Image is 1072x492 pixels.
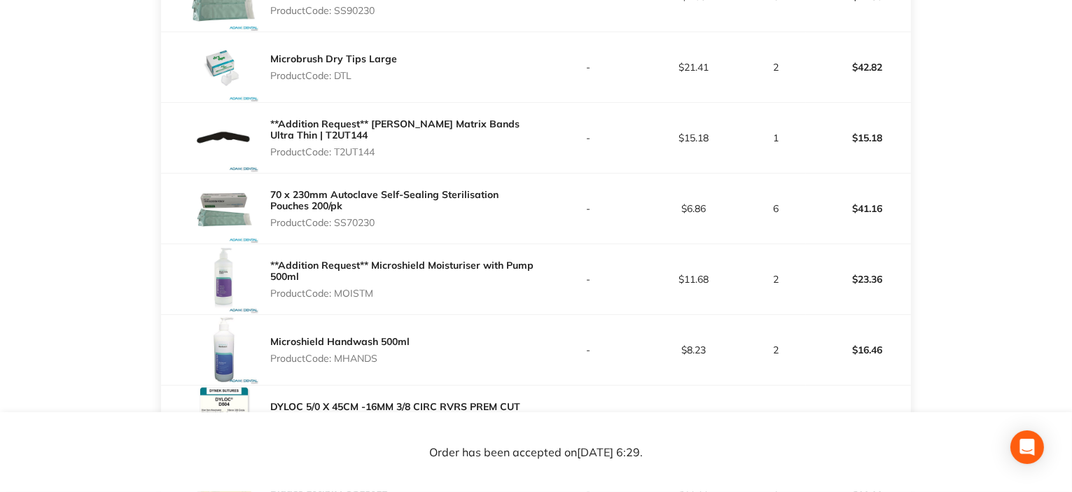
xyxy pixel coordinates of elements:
p: Product Code: MHANDS [270,353,410,364]
img: d3M1dDNlbA [189,315,259,385]
p: - [537,274,641,285]
a: 70 x 230mm Autoclave Self-Sealing Sterilisation Pouches 200/pk [270,188,499,212]
a: Microshield Handwash 500ml [270,335,410,348]
p: Product Code: DTL [270,70,397,81]
img: a21hcHRwYQ [189,386,259,456]
p: $23.36 [807,262,910,296]
p: $88.00 [807,404,910,437]
p: $41.16 [807,192,910,225]
p: 6 [747,203,806,214]
a: Microbrush Dry Tips Large [270,52,397,65]
p: 2 [747,62,806,73]
div: Open Intercom Messenger [1010,430,1044,464]
img: MTBpanNlMA [189,174,259,244]
p: $6.86 [642,203,746,214]
p: Product Code: T2UT144 [270,146,536,157]
a: **Addition Request** Microshield Moisturiser with Pump 500ml [270,259,534,283]
p: Product Code: MOISTM [270,288,536,299]
p: $8.23 [642,344,746,356]
a: **Addition Request** [PERSON_NAME] Matrix Bands Ultra Thin | T2UT144 [270,118,520,141]
p: - [537,132,641,143]
p: Order has been accepted on [DATE] 6:29 . [429,446,643,458]
p: $16.46 [807,333,910,367]
p: 2 [747,344,806,356]
p: Product Code: SS90230 [270,5,536,16]
p: 1 [747,132,806,143]
p: - [537,203,641,214]
p: $42.82 [807,50,910,84]
p: $21.41 [642,62,746,73]
img: NDZxNmJ6eQ [189,103,259,173]
p: - [537,62,641,73]
img: ejE5MXZvdw [189,32,259,102]
p: $11.68 [642,274,746,285]
p: $15.18 [807,121,910,155]
p: Product Code: SS70230 [270,217,536,228]
p: - [537,344,641,356]
img: c3BqYzZ1MQ [189,244,259,314]
p: 2 [747,274,806,285]
p: $15.18 [642,132,746,143]
a: DYLOC 5/0 X 45CM -16MM 3/8 CIRC RVRS PREM CUT 12/pk [270,400,520,424]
